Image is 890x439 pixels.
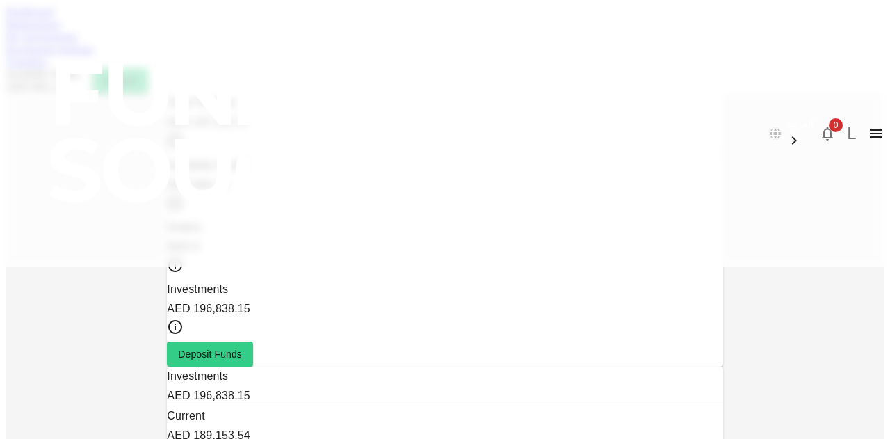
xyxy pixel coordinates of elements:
span: Investments [167,283,228,295]
div: AED 196,838.15 [167,386,722,406]
button: Deposit Funds [167,342,253,367]
span: 0 [829,118,843,132]
span: العربية [786,118,814,129]
button: L [841,123,862,144]
div: AED 196,838.15 [167,299,722,319]
span: Investments [167,370,228,382]
span: Current [167,410,204,422]
button: 0 [814,120,841,147]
